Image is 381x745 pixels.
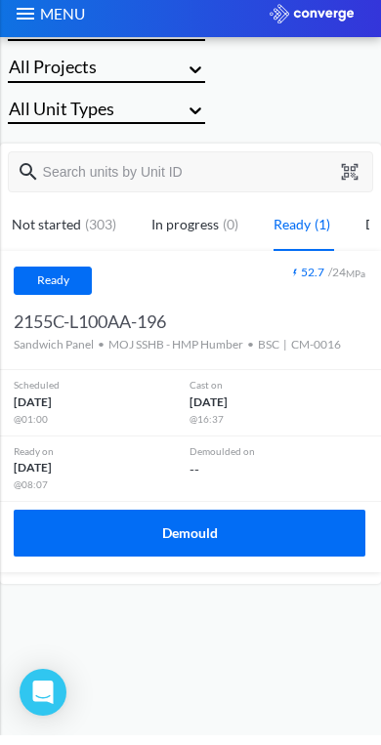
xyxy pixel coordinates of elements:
[190,422,365,437] div: @ 16:37
[14,422,190,437] div: @ 01:00
[289,276,301,288] img: strength_blue.svg
[14,454,190,470] div: Ready on
[98,346,105,364] div: •
[14,487,190,503] div: @ 08:07
[346,278,365,288] div: MPa
[283,346,287,364] div: |
[270,14,354,33] img: logo_ewhite.svg
[258,346,279,364] div: BSC
[9,104,114,132] div: All Unit Types
[81,224,120,245] div: ( 303 )
[14,403,190,422] div: [DATE]
[190,388,365,403] div: Cast on
[301,276,324,288] div: 52.7
[14,388,190,403] div: Scheduled
[41,173,339,190] input: Search units by Unit ID
[247,346,254,364] div: •
[14,346,94,364] div: Sandwich Panel
[311,224,334,245] div: ( 1 )
[328,276,346,288] div: / 24
[190,403,365,422] div: [DATE]
[219,224,242,245] div: ( 0 )
[14,320,166,342] h2: 2155C-L100AA-196
[37,12,85,35] span: MENU
[14,519,365,566] button: Demould
[174,454,381,512] div: --
[190,454,365,470] div: Demoulded on
[14,12,37,35] img: menu_icon.svg
[12,210,120,261] a: Not started
[151,210,242,261] a: In progress
[291,346,341,364] div: CM-0016
[274,210,334,261] a: Ready
[20,679,66,725] div: Open Intercom Messenger
[14,276,92,305] div: Ready
[14,469,190,487] div: [DATE]
[108,346,243,364] div: MOJ SSHB - HMP Humber
[9,62,97,90] div: All Projects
